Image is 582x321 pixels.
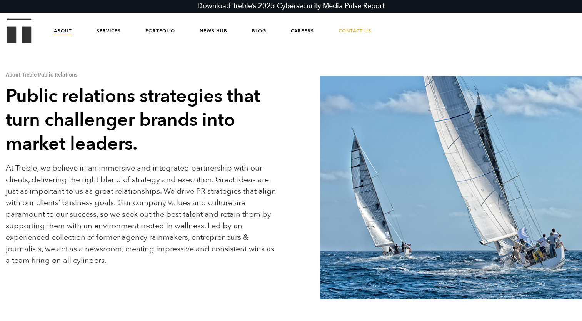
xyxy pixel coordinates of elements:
[145,19,175,42] a: Portfolio
[8,19,31,43] a: Treble Homepage
[6,162,278,266] p: At Treble, we believe in an immersive and integrated partnership with our clients, delivering the...
[6,84,278,156] h2: Public relations strategies that turn challenger brands into market leaders.
[54,19,72,42] a: About
[339,19,371,42] a: Contact Us
[252,19,266,42] a: Blog
[97,19,121,42] a: Services
[200,19,227,42] a: News Hub
[7,18,32,43] img: Treble logo
[6,72,278,77] h1: About Treble Public Relations
[291,19,314,42] a: Careers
